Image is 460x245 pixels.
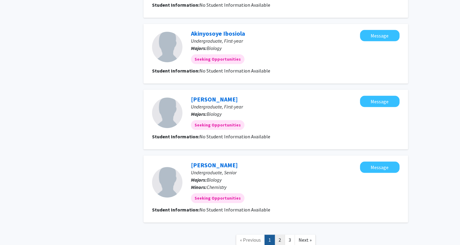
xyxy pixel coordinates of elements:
button: Message Tamia Lane [360,162,399,173]
span: Biology [207,177,222,183]
span: No Student Information Available [199,133,270,140]
span: Undergraduate, First-year [191,38,243,44]
span: No Student Information Available [199,68,270,74]
span: Biology [207,45,222,51]
span: Biology [207,111,222,117]
button: Message Akinyosoye Ibosiola [360,30,399,41]
b: Majors: [191,45,207,51]
iframe: Chat [5,218,26,240]
mat-chip: Seeking Opportunities [191,120,244,130]
b: Majors: [191,177,207,183]
span: No Student Information Available [199,207,270,213]
a: [PERSON_NAME] [191,161,238,169]
a: [PERSON_NAME] [191,95,238,103]
a: Akinyosoye Ibosiola [191,30,245,37]
b: Student Information: [152,207,199,213]
span: Undergraduate, Senior [191,169,237,176]
b: Student Information: [152,2,199,8]
span: Chemistry [207,184,227,190]
span: No Student Information Available [199,2,270,8]
b: Student Information: [152,133,199,140]
mat-chip: Seeking Opportunities [191,193,244,203]
b: Minors: [191,184,207,190]
span: « Previous [240,237,261,243]
button: Message Olushike Owolabi [360,96,399,107]
b: Majors: [191,111,207,117]
mat-chip: Seeking Opportunities [191,54,244,64]
b: Student Information: [152,68,199,74]
span: Next » [299,237,312,243]
span: Undergraduate, First-year [191,104,243,110]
